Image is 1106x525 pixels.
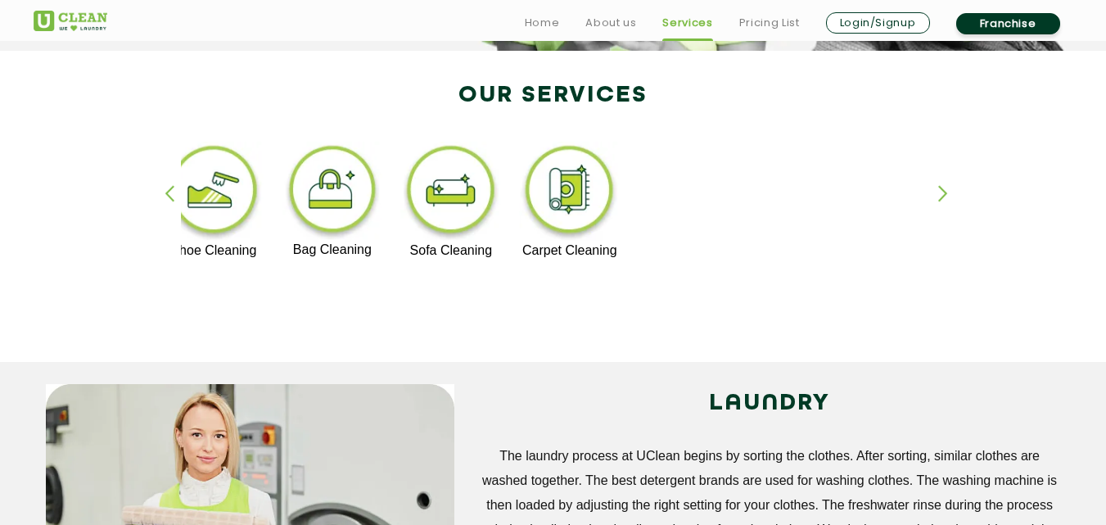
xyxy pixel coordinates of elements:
img: sofa_cleaning_11zon.webp [400,142,501,243]
a: Pricing List [739,13,800,33]
img: bag_cleaning_11zon.webp [282,142,383,242]
img: shoe_cleaning_11zon.webp [164,142,264,243]
img: carpet_cleaning_11zon.webp [519,142,620,243]
a: Home [525,13,560,33]
p: Shoe Cleaning [164,243,264,258]
p: Bag Cleaning [282,242,383,257]
a: Services [662,13,712,33]
a: Franchise [956,13,1060,34]
h2: LAUNDRY [479,384,1061,423]
img: UClean Laundry and Dry Cleaning [34,11,107,31]
a: About us [585,13,636,33]
p: Sofa Cleaning [400,243,501,258]
a: Login/Signup [826,12,930,34]
p: Carpet Cleaning [519,243,620,258]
